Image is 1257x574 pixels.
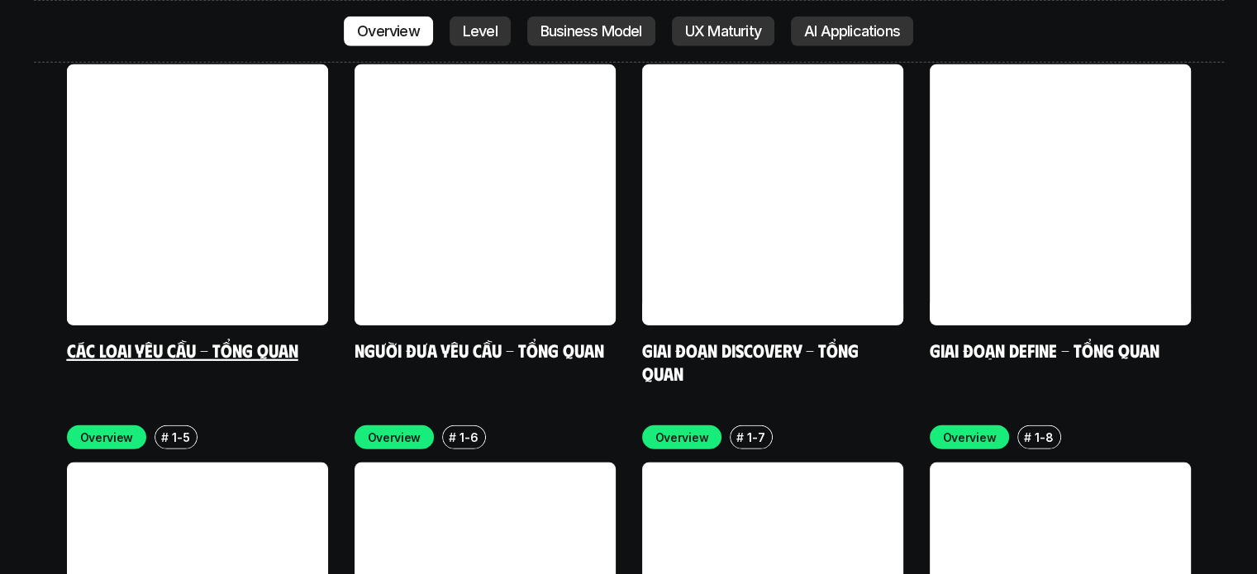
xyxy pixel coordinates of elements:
h6: # [161,431,169,444]
p: Overview [943,429,997,446]
a: Giai đoạn Discovery - Tổng quan [642,339,863,384]
p: 1-8 [1035,429,1053,446]
a: Level [450,17,511,46]
p: 1-5 [172,429,189,446]
p: Overview [80,429,134,446]
a: Overview [344,17,433,46]
p: 1-7 [747,429,764,446]
a: Người đưa yêu cầu - Tổng quan [355,339,604,361]
p: Business Model [540,23,642,40]
p: Overview [357,23,420,40]
a: Business Model [527,17,655,46]
a: AI Applications [791,17,913,46]
p: Overview [368,429,421,446]
p: AI Applications [804,23,900,40]
p: 1-6 [459,429,478,446]
p: UX Maturity [685,23,761,40]
h6: # [449,431,456,444]
a: UX Maturity [672,17,774,46]
h6: # [1024,431,1031,444]
a: Giai đoạn Define - Tổng quan [930,339,1159,361]
a: Các loại yêu cầu - Tổng quan [67,339,298,361]
p: Level [463,23,498,40]
h6: # [736,431,744,444]
p: Overview [655,429,709,446]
